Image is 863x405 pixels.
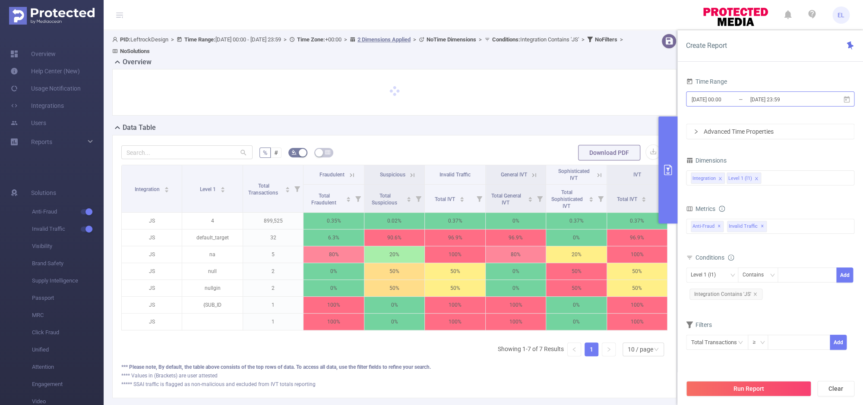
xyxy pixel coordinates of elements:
span: LeftrockDesign [DATE] 00:00 - [DATE] 23:59 +00:00 [112,36,626,54]
span: > [168,36,177,43]
span: > [579,36,587,43]
p: na [182,246,242,263]
i: icon: info-circle [728,254,734,261]
p: 5 [243,246,303,263]
div: Sort [641,195,646,201]
a: 1 [585,343,598,356]
span: > [476,36,484,43]
p: 100% [303,314,364,330]
i: Filter menu [291,165,303,212]
span: Reports [31,138,52,145]
span: Total Transactions [248,183,279,196]
span: # [274,149,278,156]
a: Overview [10,45,56,63]
span: Passport [32,289,104,307]
i: icon: caret-up [459,195,464,198]
i: icon: caret-down [588,198,593,201]
div: Sort [588,195,594,201]
div: ≥ [752,335,762,349]
p: 50% [546,263,606,279]
a: Help Center (New) [10,63,80,80]
div: Sort [285,185,290,191]
i: Filter menu [473,185,485,212]
p: 6.3% [303,229,364,246]
div: 10 / page [628,343,653,356]
i: Filter menu [412,185,424,212]
span: Brand Safety [32,255,104,272]
div: Sort [164,185,169,191]
span: % [263,149,267,156]
input: Search... [121,145,253,159]
i: icon: caret-down [346,198,351,201]
p: JS [122,314,182,330]
p: 50% [425,263,485,279]
i: icon: caret-down [459,198,464,201]
p: 0% [546,229,606,246]
span: Total IVT [616,196,638,202]
p: 899,525 [243,213,303,229]
p: 1 [243,314,303,330]
b: No Solutions [120,48,150,54]
p: 0% [486,213,546,229]
li: Level 1 (l1) [727,173,761,184]
span: Integration [135,186,161,192]
i: icon: caret-down [164,189,169,192]
span: Level 1 [200,186,217,192]
i: icon: caret-down [285,189,290,192]
span: Invalid Traffic [439,172,471,178]
i: icon: down [770,273,775,279]
i: icon: caret-up [588,195,593,198]
p: 0.02% [364,213,424,229]
span: MRC [32,307,104,324]
i: icon: caret-up [285,185,290,188]
button: Add [836,267,853,283]
span: Time Range [686,78,727,85]
span: EL [838,6,844,24]
div: Sort [346,195,351,201]
li: 1 [585,342,598,356]
i: icon: close [718,176,722,182]
span: Invalid Traffic [727,221,767,232]
p: 0.37% [425,213,485,229]
img: Protected Media [9,7,95,25]
input: Start date [691,94,761,105]
b: Time Range: [184,36,215,43]
p: 100% [425,297,485,313]
div: *** Please note, By default, the table above consists of the top rows of data. To access all data... [121,363,667,371]
input: End date [749,94,819,105]
p: 4 [182,213,242,229]
span: > [617,36,626,43]
h2: Data Table [123,122,156,133]
p: 96.9% [607,229,667,246]
p: 50% [607,280,667,296]
div: Integration [692,173,716,184]
span: Total Suspicious [372,193,398,206]
li: Previous Page [567,342,581,356]
b: Conditions : [492,36,520,43]
p: 80% [486,246,546,263]
i: icon: close [754,176,759,182]
button: Download PDF [578,145,640,160]
span: > [281,36,289,43]
a: Reports [31,133,52,151]
i: icon: caret-up [164,185,169,188]
p: 100% [486,314,546,330]
div: Sort [528,195,533,201]
span: IVT [633,172,641,178]
p: 50% [607,263,667,279]
i: icon: caret-up [642,195,646,198]
p: 100% [607,246,667,263]
span: ✕ [761,221,764,232]
p: 50% [425,280,485,296]
b: PID: [120,36,130,43]
span: > [411,36,419,43]
p: JS [122,263,182,279]
p: 100% [607,297,667,313]
i: icon: down [730,273,735,279]
p: 2 [243,280,303,296]
p: 0.37% [607,213,667,229]
span: Suspicious [380,172,405,178]
span: Integration Contains 'JS' [689,289,762,300]
span: Integration Contains 'JS' [492,36,579,43]
span: Invalid Traffic [32,220,104,238]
